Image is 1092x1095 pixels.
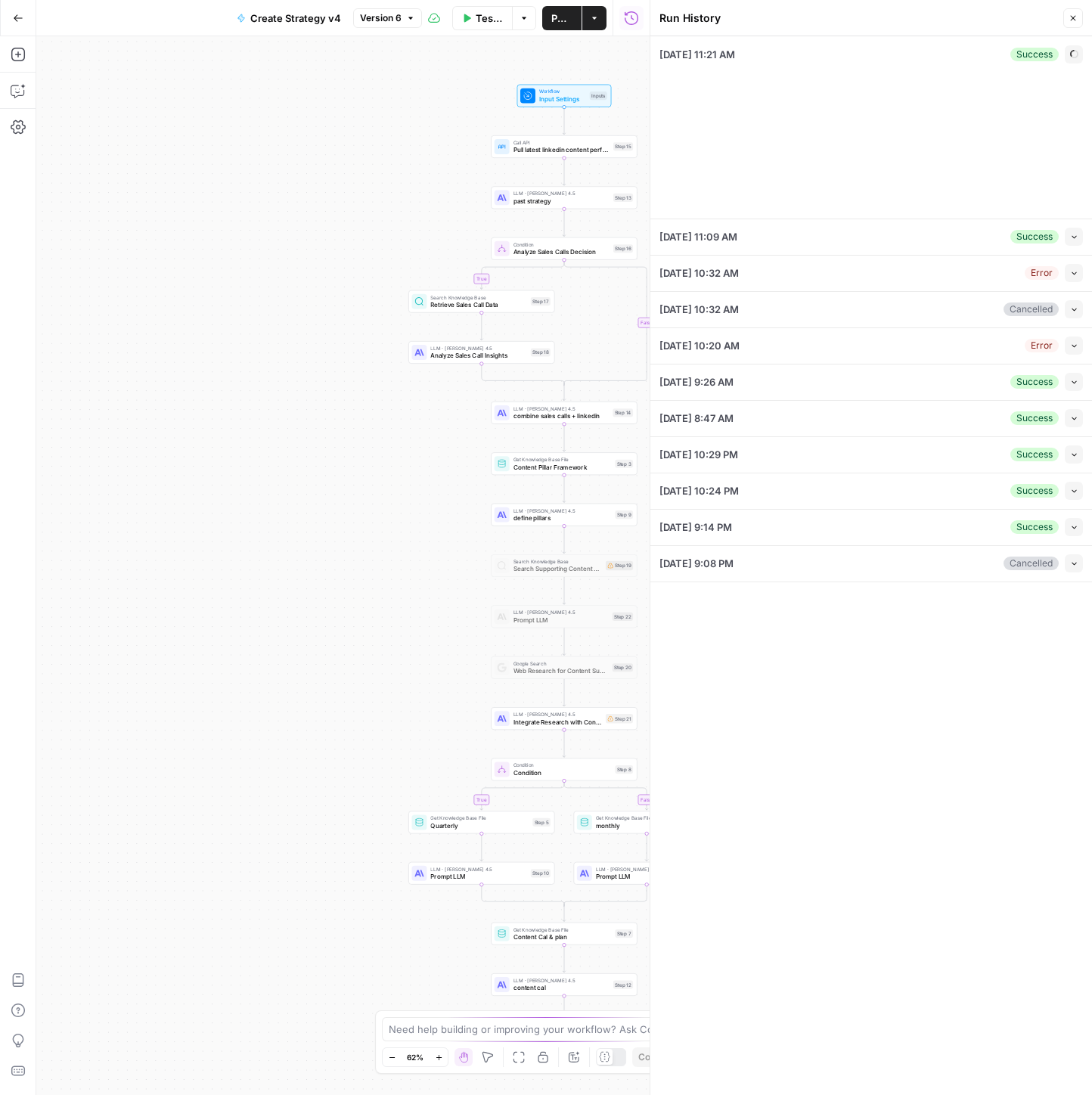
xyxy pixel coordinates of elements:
div: Step 8 [615,765,633,774]
div: Inputs [590,92,607,100]
span: Google Search [513,659,609,667]
div: Step 13 [613,194,633,202]
div: Get Knowledge Base Filemonthly [573,811,719,833]
span: Analyze Sales Calls Decision [513,247,610,256]
div: Get Knowledge Base FileContent Cal & planStep 7 [491,923,637,945]
div: Step 12 [613,980,633,988]
g: Edge from step_11 to step_8-conditional-end [564,885,647,907]
button: Create Strategy v4 [228,6,350,30]
span: Quarterly [430,821,529,830]
span: LLM · [PERSON_NAME] 4.5 [596,865,693,873]
span: past strategy [513,196,610,205]
div: Step 22 [613,613,633,621]
span: Pull latest linkedin content performance [513,145,610,154]
div: LLM · [PERSON_NAME] 4.5content calStep 12 [491,973,637,996]
span: LLM · [PERSON_NAME] 4.5 [430,344,526,352]
span: LLM · [PERSON_NAME] 4.5 [513,711,602,718]
span: LLM · [PERSON_NAME] 4.5 [430,865,526,873]
div: Step 5 [532,818,551,827]
button: Publish [542,6,582,30]
g: Edge from step_17 to step_18 [480,313,483,340]
span: [DATE] 9:14 PM [659,520,732,535]
div: Success [1010,48,1059,61]
span: LLM · [PERSON_NAME] 4.5 [513,405,610,412]
div: Success [1010,230,1059,244]
div: Step 18 [531,348,551,356]
button: Test Data [452,6,512,30]
div: Step 14 [613,408,633,417]
div: Success [1010,375,1059,389]
g: Edge from step_7 to step_12 [563,945,566,972]
div: Step 20 [613,663,633,672]
g: Edge from step_14 to step_3 [563,424,566,451]
span: [DATE] 11:21 AM [659,47,735,62]
span: LLM · [PERSON_NAME] 4.5 [513,609,609,616]
span: Version 6 [360,11,402,25]
span: Get Knowledge Base File [596,814,694,822]
div: Step 19 [606,561,633,570]
g: Edge from step_8 to step_5 [480,780,564,810]
span: [DATE] 10:20 AM [659,338,740,353]
span: Search Knowledge Base [513,557,602,565]
g: Edge from step_5 to step_10 [480,833,483,861]
div: Step 9 [615,510,633,519]
span: combine sales calls + linkedin [513,411,610,420]
div: Cancelled [1004,302,1059,316]
div: Success [1010,411,1059,425]
div: Step 15 [613,142,633,150]
span: Condition [513,762,612,769]
div: Get Knowledge Base FileContent Pillar FrameworkStep 3 [491,452,637,475]
button: Copy [632,1047,667,1067]
div: LLM · [PERSON_NAME] 4.5define pillarsStep 9 [491,504,637,526]
div: Search Knowledge BaseSearch Supporting Content and ResearchStep 19 [491,554,637,577]
span: [DATE] 10:32 AM [659,302,739,317]
g: Edge from step_9 to step_19 [563,526,566,554]
div: Step 17 [531,297,551,306]
span: Retrieve Sales Call Data [430,300,526,309]
g: Edge from step_20 to step_21 [563,679,566,706]
g: Edge from step_8-conditional-end to step_7 [563,904,566,921]
span: 62% [407,1051,423,1063]
div: LLM · [PERSON_NAME] 4.5past strategyStep 13 [491,186,637,209]
div: Search Knowledge BaseRetrieve Sales Call DataStep 17 [408,290,554,313]
g: Edge from start to step_15 [563,107,566,135]
g: Edge from step_22 to step_20 [563,628,566,655]
g: Edge from step_13 to step_16 [563,209,566,236]
div: LLM · [PERSON_NAME] 4.5Prompt LLMStep 10 [408,862,554,885]
span: Get Knowledge Base File [513,456,612,464]
span: Content Cal & plan [513,932,612,941]
div: LLM · [PERSON_NAME] 4.5Integrate Research with Content PlanStep 21 [491,707,637,730]
g: Edge from step_3 to step_9 [563,475,566,502]
div: Step 10 [531,869,551,877]
span: define pillars [513,513,612,523]
g: Edge from step_15 to step_13 [563,158,566,185]
div: Error [1025,339,1059,352]
span: Condition [513,240,610,248]
div: LLM · [PERSON_NAME] 4.5Prompt LLMStep 22 [491,605,637,628]
div: Step 21 [606,714,633,723]
g: Edge from step_21 to step_8 [563,730,566,757]
div: Success [1010,484,1059,498]
span: Content Pillar Framework [513,462,612,471]
span: Create Strategy v4 [250,11,341,26]
div: ConditionConditionStep 8 [491,758,637,781]
div: LLM · [PERSON_NAME] 4.5Analyze Sales Call InsightsStep 18 [408,341,554,364]
span: Workflow [539,88,586,95]
div: Call APIPull latest linkedin content performanceStep 15 [491,135,637,158]
span: Input Settings [539,95,586,104]
g: Edge from step_16 to step_16-conditional-end [564,260,647,386]
div: Step 7 [615,929,633,938]
g: Edge from step_19 to step_22 [563,577,566,604]
div: Step 3 [615,460,633,468]
span: Web Research for Content Support [513,666,609,675]
span: LLM · [PERSON_NAME] 4.5 [513,976,610,984]
div: LLM · [PERSON_NAME] 4.5combine sales calls + linkedinStep 14 [491,402,637,424]
g: Edge from step_16-conditional-end to step_14 [563,383,566,401]
g: Edge from step_18 to step_16-conditional-end [482,364,564,386]
div: WorkflowInput SettingsInputs [491,85,637,107]
span: Integrate Research with Content Plan [513,717,602,726]
span: [DATE] 9:26 AM [659,374,734,389]
div: Success [1010,448,1059,461]
span: Test Data [476,11,503,26]
g: Edge from step_16 to step_17 [480,260,564,290]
